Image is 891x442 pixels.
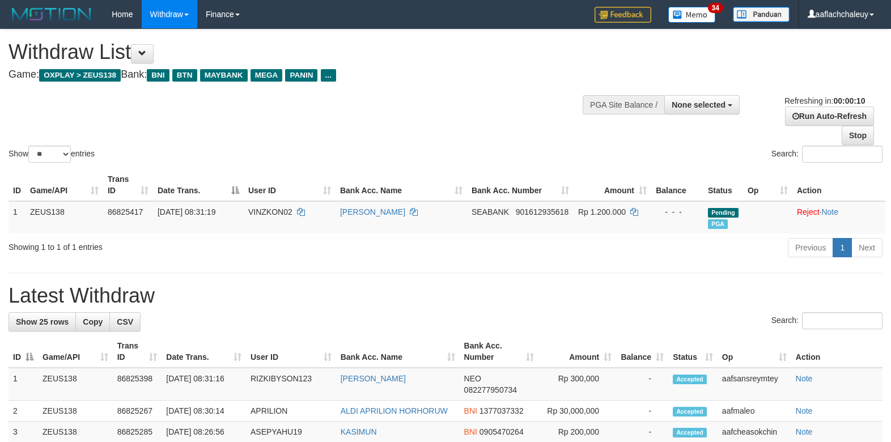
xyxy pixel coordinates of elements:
[336,169,467,201] th: Bank Acc. Name: activate to sort column ascending
[38,335,113,368] th: Game/API: activate to sort column ascending
[796,427,813,436] a: Note
[39,69,121,82] span: OXPLAY > ZEUS138
[321,69,336,82] span: ...
[340,207,405,216] a: [PERSON_NAME]
[802,312,882,329] input: Search:
[9,237,363,253] div: Showing 1 to 1 of 1 entries
[246,368,336,401] td: RIZKIBYSON123
[246,335,336,368] th: User ID: activate to sort column ascending
[672,100,725,109] span: None selected
[842,126,874,145] a: Stop
[162,335,246,368] th: Date Trans.: activate to sort column ascending
[251,69,283,82] span: MEGA
[109,312,141,331] a: CSV
[480,427,524,436] span: Copy 0905470264 to clipboard
[708,3,723,13] span: 34
[9,284,882,307] h1: Latest Withdraw
[708,208,739,218] span: Pending
[833,96,865,105] strong: 00:00:10
[248,207,292,216] span: VINZKON02
[651,169,703,201] th: Balance
[616,335,668,368] th: Balance: activate to sort column ascending
[656,206,699,218] div: - - -
[788,238,833,257] a: Previous
[743,169,792,201] th: Op: activate to sort column ascending
[9,368,38,401] td: 1
[9,401,38,422] td: 2
[673,375,707,384] span: Accepted
[516,207,568,216] span: Copy 901612935618 to clipboard
[38,368,113,401] td: ZEUS138
[113,401,162,422] td: 86825267
[718,335,791,368] th: Op: activate to sort column ascending
[538,335,616,368] th: Amount: activate to sort column ascending
[38,401,113,422] td: ZEUS138
[578,207,626,216] span: Rp 1.200.000
[796,406,813,415] a: Note
[703,169,743,201] th: Status
[336,335,460,368] th: Bank Acc. Name: activate to sort column ascending
[9,69,583,80] h4: Game: Bank:
[538,368,616,401] td: Rp 300,000
[616,368,668,401] td: -
[668,335,718,368] th: Status: activate to sort column ascending
[538,401,616,422] td: Rp 30,000,000
[784,96,865,105] span: Refreshing in:
[200,69,248,82] span: MAYBANK
[851,238,882,257] a: Next
[9,6,95,23] img: MOTION_logo.png
[117,317,133,326] span: CSV
[733,7,790,22] img: panduan.png
[673,407,707,416] span: Accepted
[153,169,244,201] th: Date Trans.: activate to sort column descending
[172,69,197,82] span: BTN
[673,428,707,437] span: Accepted
[244,169,336,201] th: User ID: activate to sort column ascending
[108,207,143,216] span: 86825417
[792,201,885,233] td: ·
[9,312,76,331] a: Show 25 rows
[464,374,481,383] span: NEO
[718,401,791,422] td: aafmaleo
[464,427,477,436] span: BNI
[9,335,38,368] th: ID: activate to sort column descending
[664,95,740,114] button: None selected
[285,69,317,82] span: PANIN
[16,317,69,326] span: Show 25 rows
[595,7,651,23] img: Feedback.jpg
[26,201,103,233] td: ZEUS138
[472,207,509,216] span: SEABANK
[791,335,882,368] th: Action
[28,146,71,163] select: Showentries
[83,317,103,326] span: Copy
[9,41,583,63] h1: Withdraw List
[574,169,651,201] th: Amount: activate to sort column ascending
[460,335,539,368] th: Bank Acc. Number: activate to sort column ascending
[341,406,448,415] a: ALDI APRILION HORHORUW
[771,146,882,163] label: Search:
[103,169,153,201] th: Trans ID: activate to sort column ascending
[792,169,885,201] th: Action
[9,169,26,201] th: ID
[147,69,169,82] span: BNI
[464,406,477,415] span: BNI
[668,7,716,23] img: Button%20Memo.svg
[785,107,874,126] a: Run Auto-Refresh
[718,368,791,401] td: aafsansreymtey
[616,401,668,422] td: -
[158,207,215,216] span: [DATE] 08:31:19
[75,312,110,331] a: Copy
[467,169,574,201] th: Bank Acc. Number: activate to sort column ascending
[341,374,406,383] a: [PERSON_NAME]
[821,207,838,216] a: Note
[464,385,517,394] span: Copy 082277950734 to clipboard
[9,201,26,233] td: 1
[833,238,852,257] a: 1
[162,368,246,401] td: [DATE] 08:31:16
[113,335,162,368] th: Trans ID: activate to sort column ascending
[9,146,95,163] label: Show entries
[583,95,664,114] div: PGA Site Balance /
[797,207,820,216] a: Reject
[341,427,377,436] a: KASIMUN
[708,219,728,229] span: Marked by aaftrukkakada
